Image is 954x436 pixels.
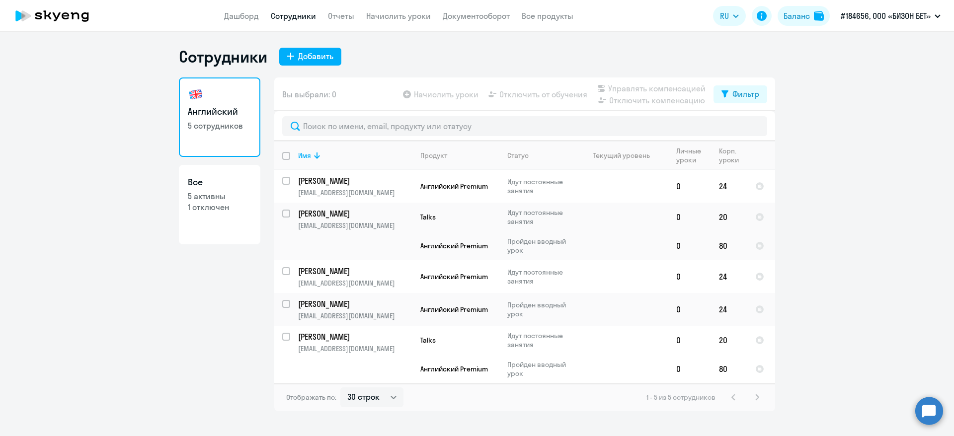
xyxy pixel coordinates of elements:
[298,344,412,353] p: [EMAIL_ADDRESS][DOMAIN_NAME]
[711,231,747,260] td: 80
[507,208,575,226] p: Идут постоянные занятия
[298,298,412,309] a: [PERSON_NAME]
[224,11,259,21] a: Дашборд
[366,11,431,21] a: Начислить уроки
[711,260,747,293] td: 24
[507,300,575,318] p: Пройден вводный урок
[188,86,204,102] img: english
[711,355,747,383] td: 80
[179,165,260,244] a: Все5 активны1 отключен
[328,11,354,21] a: Отчеты
[282,116,767,136] input: Поиск по имени, email, продукту или статусу
[668,260,711,293] td: 0
[584,151,668,160] div: Текущий уровень
[298,208,412,219] a: [PERSON_NAME]
[179,77,260,157] a: Английский5 сотрудников
[420,272,488,281] span: Английский Premium
[298,50,333,62] div: Добавить
[784,10,810,22] div: Баланс
[420,151,447,160] div: Продукт
[298,298,410,309] p: [PERSON_NAME]
[714,85,767,103] button: Фильтр
[668,326,711,355] td: 0
[668,231,711,260] td: 0
[298,175,412,186] a: [PERSON_NAME]
[711,293,747,326] td: 24
[188,120,251,131] p: 5 сотрудников
[814,11,824,21] img: balance
[720,10,729,22] span: RU
[711,170,747,203] td: 24
[298,208,410,219] p: [PERSON_NAME]
[732,88,759,100] div: Фильтр
[286,393,336,402] span: Отображать по:
[188,202,251,213] p: 1 отключен
[507,237,575,255] p: Пройден вводный урок
[646,393,715,402] span: 1 - 5 из 5 сотрудников
[298,279,412,288] p: [EMAIL_ADDRESS][DOMAIN_NAME]
[420,182,488,191] span: Английский Premium
[507,360,575,378] p: Пройден вводный урок
[507,331,575,349] p: Идут постоянные занятия
[836,4,946,28] button: #184656, ООО «БИЗОН БЕТ»
[711,203,747,231] td: 20
[298,266,410,277] p: [PERSON_NAME]
[298,266,412,277] a: [PERSON_NAME]
[668,170,711,203] td: 0
[420,241,488,250] span: Английский Premium
[507,177,575,195] p: Идут постоянные занятия
[298,331,412,342] a: [PERSON_NAME]
[841,10,931,22] p: #184656, ООО «БИЗОН БЕТ»
[188,105,251,118] h3: Английский
[420,213,436,221] span: Talks
[507,151,529,160] div: Статус
[668,203,711,231] td: 0
[188,176,251,189] h3: Все
[713,6,746,26] button: RU
[298,175,410,186] p: [PERSON_NAME]
[711,326,747,355] td: 20
[507,268,575,286] p: Идут постоянные занятия
[298,151,412,160] div: Имя
[522,11,573,21] a: Все продукты
[179,47,267,67] h1: Сотрудники
[676,146,711,164] div: Личные уроки
[298,188,412,197] p: [EMAIL_ADDRESS][DOMAIN_NAME]
[298,311,412,320] p: [EMAIL_ADDRESS][DOMAIN_NAME]
[668,293,711,326] td: 0
[282,88,336,100] span: Вы выбрали: 0
[298,221,412,230] p: [EMAIL_ADDRESS][DOMAIN_NAME]
[279,48,341,66] button: Добавить
[719,146,747,164] div: Корп. уроки
[298,151,311,160] div: Имя
[443,11,510,21] a: Документооборот
[593,151,650,160] div: Текущий уровень
[778,6,830,26] button: Балансbalance
[188,191,251,202] p: 5 активны
[420,305,488,314] span: Английский Premium
[668,355,711,383] td: 0
[271,11,316,21] a: Сотрудники
[298,331,410,342] p: [PERSON_NAME]
[420,336,436,345] span: Talks
[420,364,488,373] span: Английский Premium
